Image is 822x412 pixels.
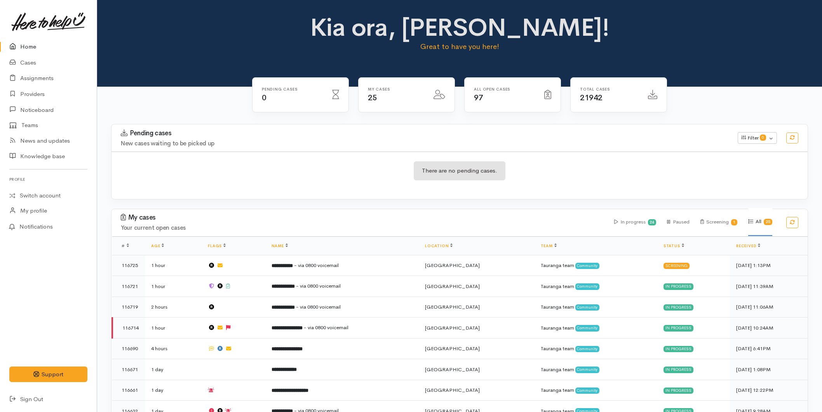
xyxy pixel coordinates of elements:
[575,283,600,290] span: Community
[121,129,728,137] h3: Pending cases
[535,255,657,276] td: Tauranga team
[121,225,605,231] h4: Your current open cases
[296,304,341,310] span: - via 0800 voicemail
[272,243,288,248] a: Name
[288,14,632,41] h1: Kia ora, [PERSON_NAME]!
[112,338,145,359] td: 116690
[122,243,129,248] span: #
[541,243,557,248] a: Team
[730,338,808,359] td: [DATE] 6:41PM
[414,161,505,180] div: There are no pending cases.
[730,255,808,276] td: [DATE] 1:13PM
[112,297,145,318] td: 116719
[664,346,693,352] div: In progress
[121,140,728,147] h4: New cases waiting to be picked up
[736,243,760,248] a: Received
[145,255,202,276] td: 1 hour
[738,132,777,144] button: Filter0
[425,325,480,331] span: [GEOGRAPHIC_DATA]
[664,243,684,248] a: Status
[294,262,339,269] span: - via 0800 voicemail
[733,220,735,225] b: 1
[112,359,145,380] td: 116671
[664,283,693,290] div: In progress
[535,380,657,401] td: Tauranga team
[208,243,226,248] a: Flags
[296,283,341,289] span: - via 0800 voicemail
[535,276,657,297] td: Tauranga team
[575,263,600,269] span: Community
[766,219,770,224] b: 25
[145,297,202,318] td: 2 hours
[664,304,693,311] div: In progress
[700,208,738,236] div: Screening
[262,93,266,103] span: 0
[121,214,605,222] h3: My cases
[425,262,480,269] span: [GEOGRAPHIC_DATA]
[474,87,535,91] h6: All Open cases
[9,174,87,185] h6: Profile
[730,297,808,318] td: [DATE] 11:06AM
[145,380,202,401] td: 1 day
[535,318,657,339] td: Tauranga team
[145,359,202,380] td: 1 day
[730,359,808,380] td: [DATE] 1:08PM
[288,41,632,52] p: Great to have you here!
[368,93,377,103] span: 25
[730,318,808,339] td: [DATE] 10:24AM
[112,276,145,297] td: 116721
[474,93,483,103] span: 97
[9,367,87,382] button: Support
[575,304,600,311] span: Community
[262,87,323,91] h6: Pending cases
[580,93,603,103] span: 21942
[730,380,808,401] td: [DATE] 12:22PM
[535,297,657,318] td: Tauranga team
[667,208,689,236] div: Paused
[425,304,480,310] span: [GEOGRAPHIC_DATA]
[112,318,145,339] td: 116714
[664,388,693,394] div: In progress
[368,87,424,91] h6: My cases
[614,208,657,236] div: In progress
[664,263,690,269] div: Screening
[664,367,693,373] div: In progress
[535,359,657,380] td: Tauranga team
[650,220,654,225] b: 24
[575,346,600,352] span: Community
[575,388,600,394] span: Community
[112,255,145,276] td: 116725
[425,243,453,248] a: Location
[664,325,693,331] div: In progress
[145,318,202,339] td: 1 hour
[575,367,600,373] span: Community
[535,338,657,359] td: Tauranga team
[425,366,480,373] span: [GEOGRAPHIC_DATA]
[760,134,766,141] span: 0
[425,283,480,290] span: [GEOGRAPHIC_DATA]
[425,387,480,393] span: [GEOGRAPHIC_DATA]
[425,345,480,352] span: [GEOGRAPHIC_DATA]
[151,243,164,248] a: Age
[145,338,202,359] td: 4 hours
[145,276,202,297] td: 1 hour
[304,324,348,331] span: - via 0800 voicemail
[730,276,808,297] td: [DATE] 11:39AM
[748,208,772,236] div: All
[112,380,145,401] td: 116661
[575,325,600,331] span: Community
[580,87,639,91] h6: Total cases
